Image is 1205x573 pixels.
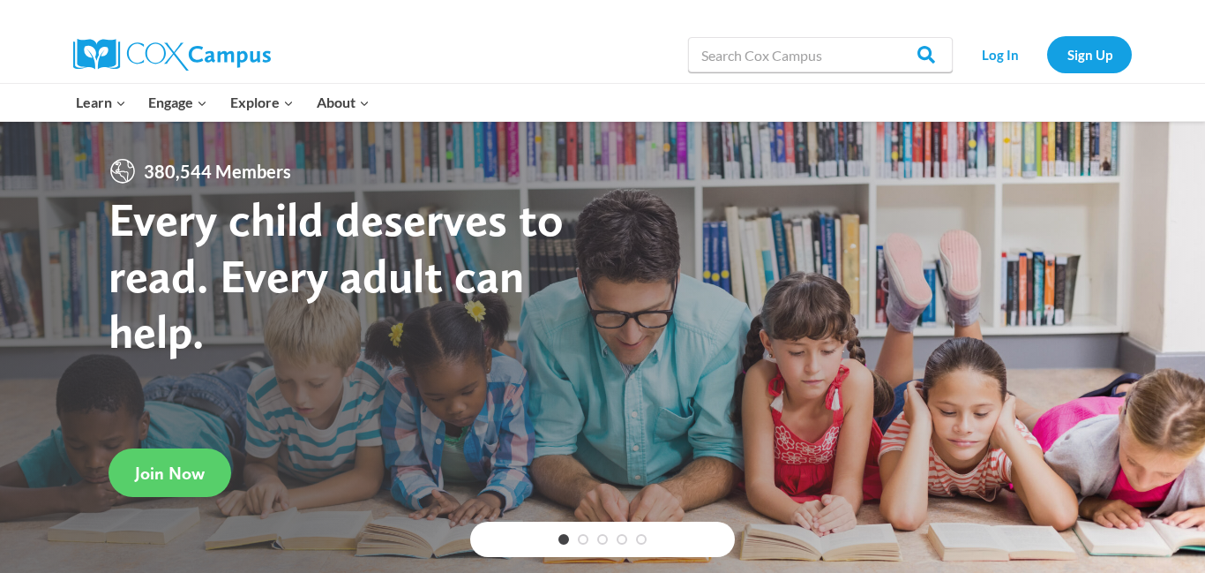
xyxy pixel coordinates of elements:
nav: Secondary Navigation [962,36,1132,72]
img: Cox Campus [73,39,271,71]
a: 2 [578,534,588,545]
span: Join Now [135,463,205,484]
a: 3 [597,534,608,545]
span: Explore [230,91,294,114]
span: About [317,91,370,114]
a: 1 [558,534,569,545]
nav: Primary Navigation [64,84,380,121]
a: Join Now [109,449,231,497]
span: Engage [148,91,207,114]
a: Log In [962,36,1038,72]
input: Search Cox Campus [688,37,953,72]
a: Sign Up [1047,36,1132,72]
span: Learn [76,91,126,114]
strong: Every child deserves to read. Every adult can help. [109,191,564,359]
a: 5 [636,534,647,545]
span: 380,544 Members [137,157,298,185]
a: 4 [617,534,627,545]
